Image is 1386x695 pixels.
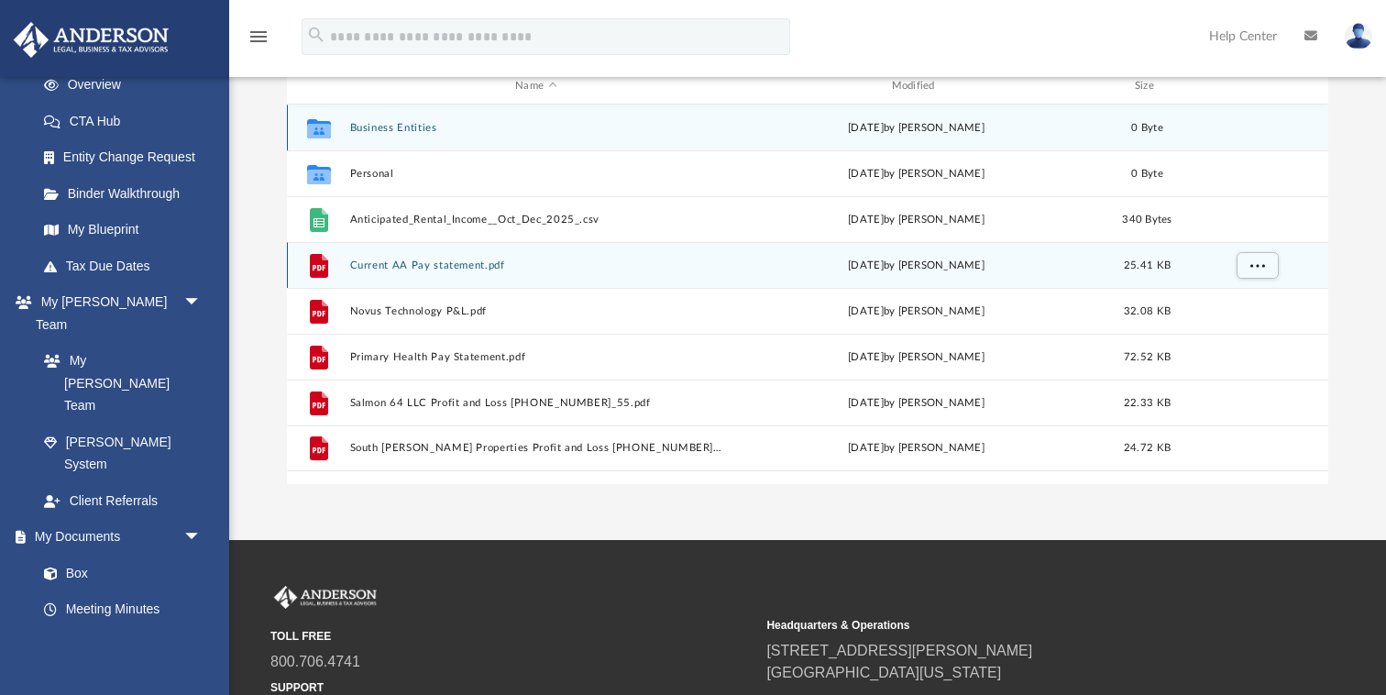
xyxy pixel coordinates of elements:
[287,105,1328,485] div: grid
[731,166,1103,182] div: [DATE] by [PERSON_NAME]
[26,627,211,664] a: Forms Library
[26,175,229,212] a: Binder Walkthrough
[731,303,1103,320] div: [DATE] by [PERSON_NAME]
[1122,215,1171,225] span: 340 Bytes
[1192,78,1320,94] div: id
[26,555,211,591] a: Box
[1124,352,1171,362] span: 72.52 KB
[731,440,1103,457] div: [DATE] by [PERSON_NAME]
[730,78,1103,94] div: Modified
[1124,443,1171,453] span: 24.72 KB
[13,284,220,343] a: My [PERSON_NAME] Teamarrow_drop_down
[731,258,1103,274] div: [DATE] by [PERSON_NAME]
[26,139,229,176] a: Entity Change Request
[350,442,722,454] button: South [PERSON_NAME] Properties Profit and Loss [PHONE_NUMBER]_32.pdf
[26,67,229,104] a: Overview
[1124,306,1171,316] span: 32.08 KB
[731,395,1103,412] div: [DATE] by [PERSON_NAME]
[766,643,1032,658] a: [STREET_ADDRESS][PERSON_NAME]
[295,78,341,94] div: id
[1124,260,1171,270] span: 25.41 KB
[247,35,269,48] a: menu
[26,424,220,482] a: [PERSON_NAME] System
[26,591,220,628] a: Meeting Minutes
[350,305,722,317] button: Novus Technology P&L.pdf
[766,617,1249,634] small: Headquarters & Operations
[270,628,753,645] small: TOLL FREE
[350,122,722,134] button: Business Entities
[8,22,174,58] img: Anderson Advisors Platinum Portal
[731,349,1103,366] div: [DATE] by [PERSON_NAME]
[350,351,722,363] button: Primary Health Pay Statement.pdf
[731,120,1103,137] div: [DATE] by [PERSON_NAME]
[350,168,722,180] button: Personal
[26,343,211,425] a: My [PERSON_NAME] Team
[1111,78,1184,94] div: Size
[350,259,722,271] button: Current AA Pay statement.pdf
[1131,123,1163,133] span: 0 Byte
[247,26,269,48] i: menu
[349,78,722,94] div: Name
[350,214,722,226] button: Anticipated_Rental_Income__Oct_Dec_2025_.csv
[26,212,220,248] a: My Blueprint
[183,519,220,557] span: arrow_drop_down
[13,519,220,556] a: My Documentsarrow_drop_down
[26,103,229,139] a: CTA Hub
[731,212,1103,228] div: [DATE] by [PERSON_NAME]
[270,586,380,610] img: Anderson Advisors Platinum Portal
[1237,252,1279,280] button: More options
[1124,398,1171,408] span: 22.33 KB
[270,654,360,669] a: 800.706.4741
[350,397,722,409] button: Salmon 64 LLC Profit and Loss [PHONE_NUMBER]_55.pdf
[306,25,326,45] i: search
[1345,23,1372,50] img: User Pic
[26,482,220,519] a: Client Referrals
[183,284,220,322] span: arrow_drop_down
[1131,169,1163,179] span: 0 Byte
[26,248,229,284] a: Tax Due Dates
[766,665,1001,680] a: [GEOGRAPHIC_DATA][US_STATE]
